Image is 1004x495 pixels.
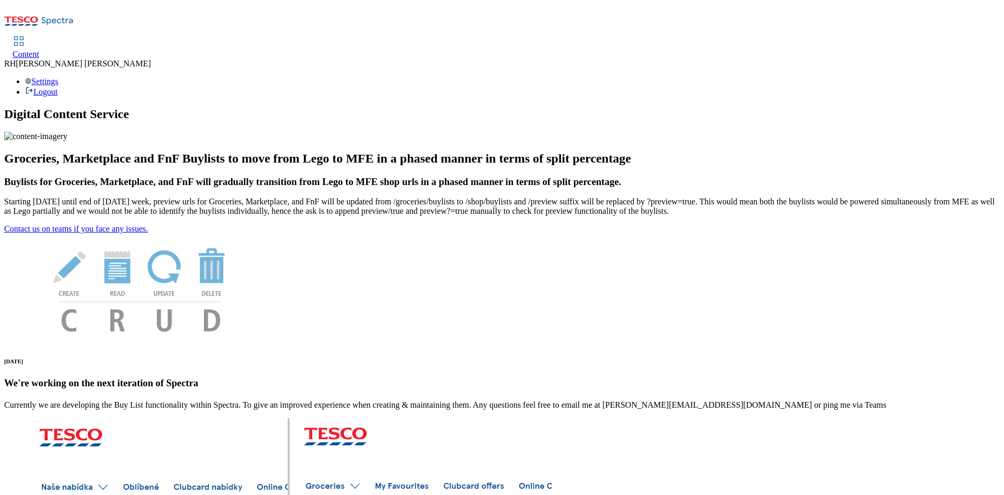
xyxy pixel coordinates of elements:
[16,59,151,68] span: [PERSON_NAME] [PERSON_NAME]
[25,77,59,86] a: Settings
[4,59,16,68] span: RH
[4,358,1000,364] h6: [DATE]
[4,400,1000,410] p: Currently we are developing the Buy List functionality within Spectra. To give an improved experi...
[4,197,1000,216] p: Starting [DATE] until end of [DATE] week, preview urls for Groceries, Marketplace, and FnF will b...
[4,377,1000,389] h3: We're working on the next iteration of Spectra
[25,87,58,96] a: Logout
[4,152,1000,166] h2: Groceries, Marketplace and FnF Buylists to move from Lego to MFE in a phased manner in terms of s...
[4,132,67,141] img: content-imagery
[4,224,148,233] a: Contact us on teams if you face any issues.
[4,107,1000,121] h1: Digital Content Service
[13,50,39,59] span: Content
[4,234,276,343] img: News Image
[4,176,1000,188] h3: Buylists for Groceries, Marketplace, and FnF will gradually transition from Lego to MFE shop urls...
[13,37,39,59] a: Content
